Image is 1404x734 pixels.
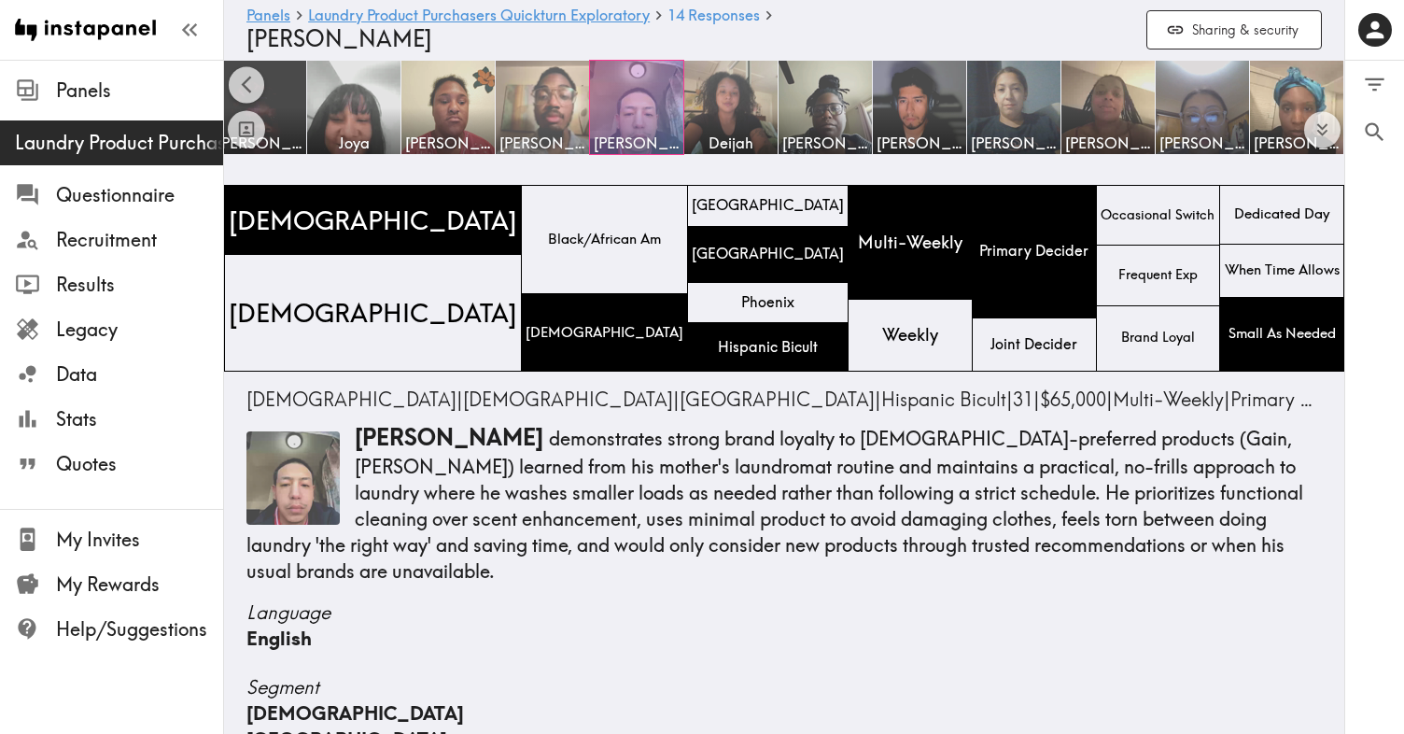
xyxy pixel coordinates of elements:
[401,60,496,155] a: [PERSON_NAME]
[228,110,265,148] button: Toggle between responses and questions
[1225,320,1340,347] span: Small As Needed
[56,616,223,642] span: Help/Suggestions
[590,60,684,155] a: [PERSON_NAME]
[246,627,312,650] span: English
[1040,388,1113,411] span: |
[56,317,223,343] span: Legacy
[225,199,521,242] span: [DEMOGRAPHIC_DATA]
[680,388,875,411] span: [GEOGRAPHIC_DATA]
[1250,60,1344,155] a: [PERSON_NAME]
[854,227,966,258] span: Multi-Weekly
[355,423,543,451] span: [PERSON_NAME]
[246,600,1322,626] span: Language
[308,7,650,25] a: Laundry Product Purchasers Quickturn Exploratory
[311,133,397,153] span: Joya
[1221,257,1343,284] span: When Time Allows
[1113,388,1230,411] span: |
[1345,108,1404,156] button: Search
[15,130,223,156] span: Laundry Product Purchasers Quickturn Exploratory
[1113,388,1224,411] span: Multi-Weekly
[987,331,1081,359] span: Joint Decider
[877,133,962,153] span: [PERSON_NAME]
[246,674,1322,700] span: Segment
[499,133,585,153] span: [PERSON_NAME]
[688,240,848,268] span: [GEOGRAPHIC_DATA]
[56,361,223,388] span: Data
[1345,61,1404,108] button: Filter Responses
[544,226,665,253] span: Black/African Am
[967,60,1061,155] a: [PERSON_NAME]
[1230,388,1366,411] span: Primary Decider
[714,333,821,361] span: Hispanic Bicult
[1040,388,1106,411] span: $65,000
[56,451,223,477] span: Quotes
[684,60,779,155] a: Deijah
[225,291,521,334] span: [DEMOGRAPHIC_DATA]
[307,60,401,155] a: Joya
[56,227,223,253] span: Recruitment
[594,133,680,153] span: [PERSON_NAME]
[667,7,760,22] span: 14 Responses
[1362,72,1387,97] span: Filter Responses
[496,60,590,155] a: [PERSON_NAME]
[1304,112,1341,148] button: Expand to show all items
[246,24,432,52] span: [PERSON_NAME]
[1159,133,1245,153] span: [PERSON_NAME]
[56,527,223,553] span: My Invites
[779,60,873,155] a: [PERSON_NAME]
[229,67,265,104] button: Scroll left
[1230,388,1372,411] span: |
[56,78,223,104] span: Panels
[873,60,967,155] a: [PERSON_NAME]
[56,182,223,208] span: Questionnaire
[737,289,798,317] span: Phoenix
[782,133,868,153] span: [PERSON_NAME]
[522,319,687,346] span: [DEMOGRAPHIC_DATA]
[56,572,223,598] span: My Rewards
[1362,120,1387,145] span: Search
[667,7,760,25] a: 14 Responses
[688,133,774,153] span: Deijah
[1156,60,1250,155] a: [PERSON_NAME]
[56,272,223,298] span: Results
[1254,133,1340,153] span: [PERSON_NAME]
[1061,60,1156,155] a: [PERSON_NAME]
[688,191,848,219] span: [GEOGRAPHIC_DATA]
[463,388,673,411] span: [DEMOGRAPHIC_DATA]
[463,388,680,411] span: |
[1117,325,1199,351] span: Brand Loyal
[246,388,456,411] span: [DEMOGRAPHIC_DATA]
[246,431,340,525] img: Thumbnail
[1146,10,1322,50] button: Sharing & security
[680,388,881,411] span: |
[1230,201,1334,228] span: Dedicated Day
[213,60,307,155] a: [PERSON_NAME]
[246,7,290,25] a: Panels
[881,388,1013,411] span: |
[971,133,1057,153] span: [PERSON_NAME]
[1013,388,1033,411] span: 31
[246,701,464,725] span: [DEMOGRAPHIC_DATA]
[976,237,1092,265] span: Primary Decider
[881,388,1006,411] span: Hispanic Bicult
[246,422,1322,585] p: demonstrates strong brand loyalty to [DEMOGRAPHIC_DATA]-preferred products (Gain, [PERSON_NAME]) ...
[246,388,463,411] span: |
[1065,133,1151,153] span: [PERSON_NAME]
[405,133,491,153] span: [PERSON_NAME]
[1013,388,1040,411] span: |
[56,406,223,432] span: Stats
[878,319,942,350] span: Weekly
[1115,262,1201,289] span: Frequent Exp
[1097,203,1218,229] span: Occasional Switch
